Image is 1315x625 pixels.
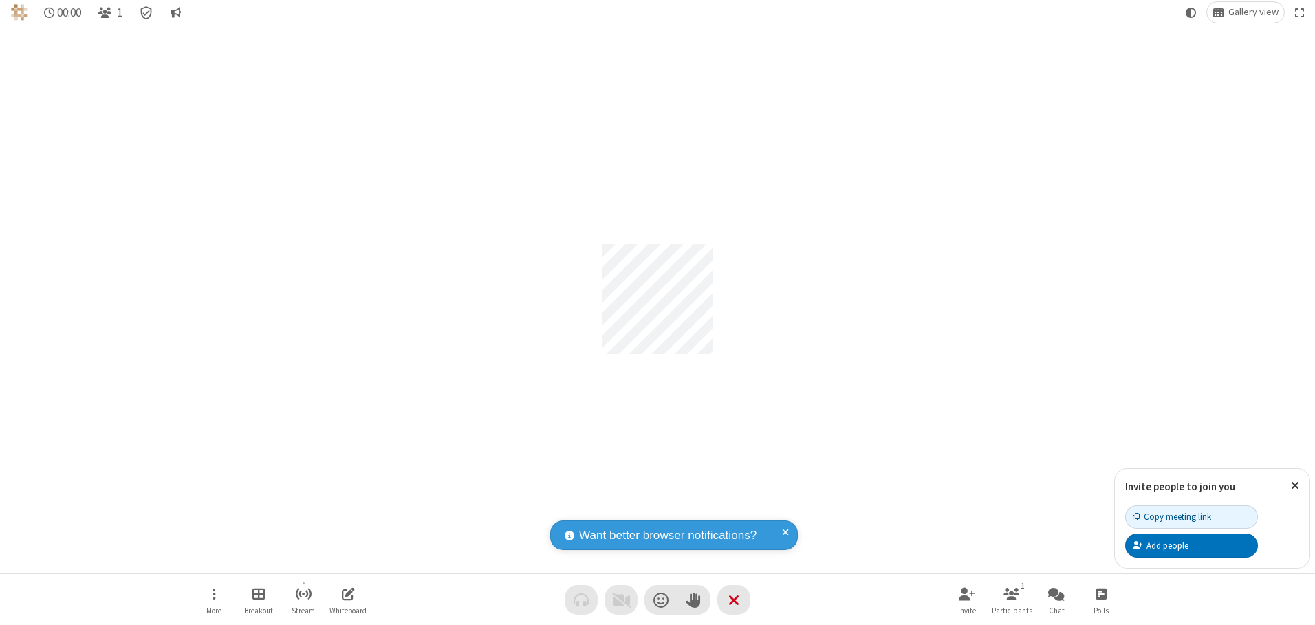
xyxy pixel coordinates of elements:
[206,606,221,615] span: More
[1281,469,1309,503] button: Close popover
[292,606,315,615] span: Stream
[1125,505,1258,529] button: Copy meeting link
[1207,2,1284,23] button: Change layout
[565,585,598,615] button: Audio problem - check your Internet connection or call by phone
[1125,480,1235,493] label: Invite people to join you
[283,580,324,619] button: Start streaming
[946,580,988,619] button: Invite participants (Alt+I)
[1094,606,1109,615] span: Polls
[579,527,757,545] span: Want better browser notifications?
[39,2,87,23] div: Timer
[238,580,279,619] button: Manage Breakout Rooms
[244,606,273,615] span: Breakout
[991,580,1032,619] button: Open participant list
[327,580,369,619] button: Open shared whiteboard
[1017,580,1029,592] div: 1
[1180,2,1202,23] button: Using system theme
[958,606,976,615] span: Invite
[164,2,186,23] button: Conversation
[1080,580,1122,619] button: Open poll
[193,580,235,619] button: Open menu
[1290,2,1310,23] button: Fullscreen
[1133,510,1211,523] div: Copy meeting link
[57,6,81,19] span: 00:00
[677,585,710,615] button: Raise hand
[1049,606,1065,615] span: Chat
[1036,580,1077,619] button: Open chat
[117,6,122,19] span: 1
[605,585,638,615] button: Video
[329,606,367,615] span: Whiteboard
[92,2,128,23] button: Open participant list
[1228,7,1279,18] span: Gallery view
[1125,534,1258,557] button: Add people
[644,585,677,615] button: Send a reaction
[133,2,160,23] div: Meeting details Encryption enabled
[11,4,28,21] img: QA Selenium DO NOT DELETE OR CHANGE
[717,585,750,615] button: End or leave meeting
[992,606,1032,615] span: Participants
